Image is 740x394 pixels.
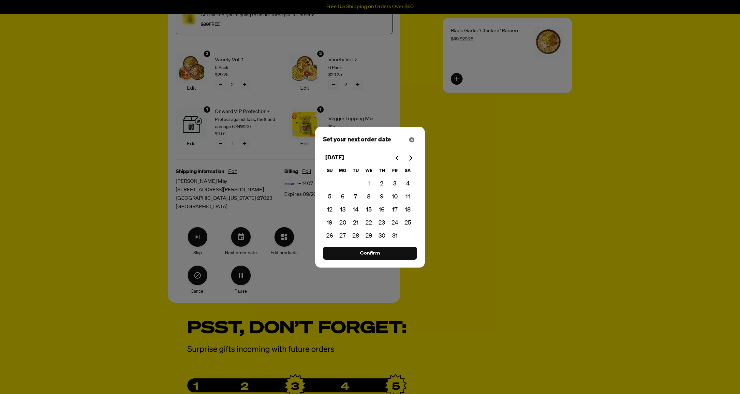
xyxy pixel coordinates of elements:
button: 3 [388,178,401,191]
th: Monday [336,165,349,178]
button: 1 [362,178,375,191]
button: 30 [375,230,388,243]
th: Thursday [375,165,388,178]
button: 24 [388,217,401,230]
button: 12 [323,204,336,217]
button: 29 [362,230,375,243]
button: 23 [375,217,388,230]
span: Confirm [360,250,380,257]
button: 9 [375,191,388,204]
button: 8 [362,191,375,204]
button: 17 [388,204,401,217]
button: 20 [336,217,349,230]
button: 11 [401,191,414,204]
button: 28 [349,230,362,243]
button: Go to next month [404,152,417,165]
button: 13 [336,204,349,217]
th: Sunday [323,165,336,178]
button: 15 [362,204,375,217]
button: 16 [375,204,388,217]
th: Wednesday [362,165,375,178]
button: 18 [401,204,414,217]
button: 22 [362,217,375,230]
button: 25 [401,217,414,230]
th: Saturday [401,165,414,178]
button: 10 [388,191,401,204]
button: 27 [336,230,349,243]
button: Process subscription date change [323,247,417,260]
button: 21 [349,217,362,230]
button: 31 [388,230,401,243]
button: 6 [336,191,349,204]
th: Friday [388,165,401,178]
button: 7 [349,191,362,204]
button: 14 [349,204,362,217]
button: Close [407,135,417,145]
button: 19 [323,217,336,230]
button: 26 [323,230,336,243]
button: Go to previous month [391,152,404,165]
button: 2 [375,178,388,191]
span: Set your next order date [323,135,391,144]
div: [DATE] [323,153,346,163]
button: 5 [323,191,336,204]
button: 4 [401,178,414,191]
th: Tuesday [349,165,362,178]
